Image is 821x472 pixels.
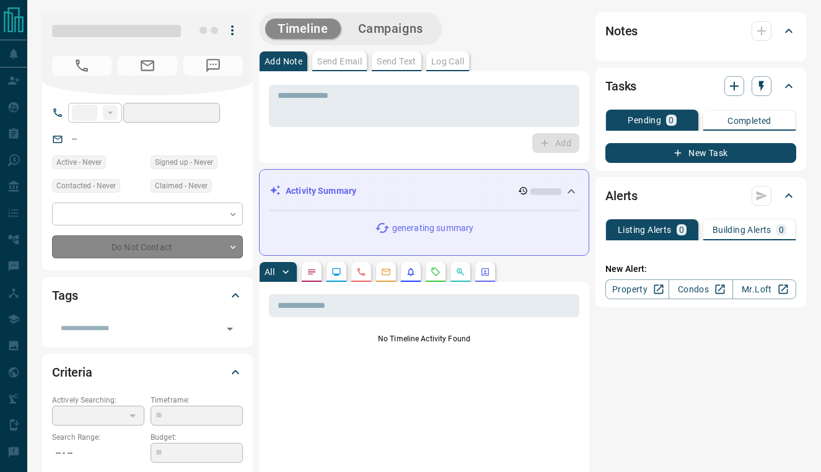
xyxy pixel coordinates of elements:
[628,116,661,125] p: Pending
[455,267,465,277] svg: Opportunities
[52,56,112,76] span: No Number
[52,357,243,387] div: Criteria
[669,116,674,125] p: 0
[713,225,771,234] p: Building Alerts
[346,19,436,39] button: Campaigns
[52,362,92,382] h2: Criteria
[605,16,796,46] div: Notes
[56,156,102,168] span: Active - Never
[406,267,416,277] svg: Listing Alerts
[155,156,213,168] span: Signed up - Never
[605,21,638,41] h2: Notes
[392,222,473,235] p: generating summary
[732,279,796,299] a: Mr.Loft
[56,180,116,192] span: Contacted - Never
[605,181,796,211] div: Alerts
[605,71,796,101] div: Tasks
[155,180,208,192] span: Claimed - Never
[151,395,243,406] p: Timeframe:
[265,19,341,39] button: Timeline
[779,225,784,234] p: 0
[52,286,77,305] h2: Tags
[151,432,243,443] p: Budget:
[52,281,243,310] div: Tags
[52,235,243,258] div: Do Not Contact
[356,267,366,277] svg: Calls
[265,268,274,276] p: All
[480,267,490,277] svg: Agent Actions
[183,56,243,76] span: No Number
[270,180,579,203] div: Activity Summary
[381,267,391,277] svg: Emails
[727,116,771,125] p: Completed
[221,320,239,338] button: Open
[52,432,144,443] p: Search Range:
[269,333,579,344] p: No Timeline Activity Found
[52,443,144,463] p: -- - --
[118,56,177,76] span: No Email
[605,76,636,96] h2: Tasks
[331,267,341,277] svg: Lead Browsing Activity
[286,185,356,198] p: Activity Summary
[618,225,672,234] p: Listing Alerts
[605,263,796,276] p: New Alert:
[605,186,638,206] h2: Alerts
[431,267,441,277] svg: Requests
[679,225,684,234] p: 0
[72,134,77,144] a: --
[265,57,302,66] p: Add Note
[669,279,732,299] a: Condos
[307,267,317,277] svg: Notes
[605,143,796,163] button: New Task
[605,279,669,299] a: Property
[52,395,144,406] p: Actively Searching:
